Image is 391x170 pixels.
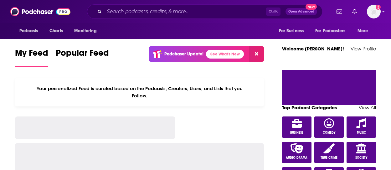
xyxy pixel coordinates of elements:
span: Monitoring [74,27,96,35]
span: Podcasts [19,27,38,35]
button: open menu [353,25,376,37]
img: User Profile [367,5,381,18]
svg: Add a profile image [376,5,381,10]
span: Society [355,156,368,160]
a: Comedy [314,116,344,138]
span: Logged in as khileman [367,5,381,18]
a: Business [282,116,311,138]
p: Podchaser Update! [164,51,203,57]
a: View Profile [351,46,376,52]
a: Audio Drama [282,142,311,163]
button: open menu [275,25,311,37]
a: Society [347,142,376,163]
a: My Feed [15,48,48,67]
span: Audio Drama [286,156,307,160]
a: Music [347,116,376,138]
a: Popular Feed [56,48,109,67]
input: Search podcasts, credits, & more... [104,7,266,17]
span: Business [290,131,303,135]
span: For Business [279,27,304,35]
a: Show notifications dropdown [334,6,345,17]
span: Open Advanced [288,10,314,13]
a: View All [359,105,376,111]
a: Top Podcast Categories [282,105,337,111]
button: Show profile menu [367,5,381,18]
span: My Feed [15,48,48,62]
button: open menu [311,25,354,37]
span: Music [357,131,366,135]
span: Charts [49,27,63,35]
div: Your personalized Feed is curated based on the Podcasts, Creators, Users, and Lists that you Follow. [15,78,264,106]
span: Ctrl K [266,8,280,16]
div: Search podcasts, credits, & more... [87,4,322,19]
img: Podchaser - Follow, Share and Rate Podcasts [10,6,70,18]
span: True Crime [321,156,337,160]
a: True Crime [314,142,344,163]
a: Welcome [PERSON_NAME]! [282,46,344,52]
span: New [306,4,317,10]
button: Open AdvancedNew [286,8,317,15]
span: More [358,27,368,35]
span: Popular Feed [56,48,109,62]
span: Comedy [323,131,336,135]
a: Show notifications dropdown [350,6,359,17]
button: open menu [15,25,46,37]
a: Charts [45,25,67,37]
span: For Podcasters [315,27,345,35]
button: open menu [70,25,105,37]
a: See What's New [206,50,244,59]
